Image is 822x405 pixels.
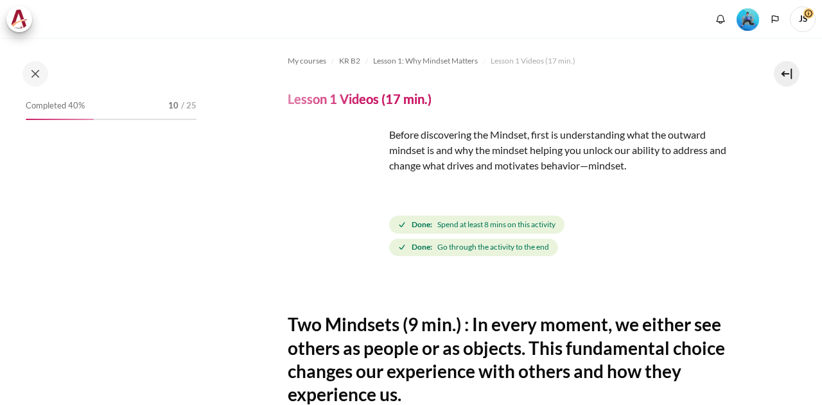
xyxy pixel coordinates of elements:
p: Before discovering the Mindset, first is understanding what the outward mindset is and why the mi... [288,127,731,173]
strong: Done: [412,219,432,230]
div: Level #3 [737,7,759,31]
a: KR B2 [339,53,360,69]
a: Lesson 1 Videos (17 min.) [491,53,575,69]
span: Completed 40% [26,99,85,112]
span: Go through the activity to the end [437,241,549,253]
div: Show notification window with no new notifications [711,10,730,29]
span: Lesson 1: Why Mindset Matters [373,55,478,67]
strong: Done: [412,241,432,253]
a: Level #3 [731,7,764,31]
nav: Navigation bar [288,51,731,71]
div: 40% [26,119,94,120]
span: 10 [168,99,179,112]
img: Level #3 [737,8,759,31]
span: My courses [288,55,326,67]
span: / 25 [181,99,197,112]
div: Completion requirements for Lesson 1 Videos (17 min.) [389,213,731,259]
button: Languages [765,10,785,29]
span: Spend at least 8 mins on this activity [437,219,555,230]
h4: Lesson 1 Videos (17 min.) [288,90,432,107]
img: Architeck [10,10,28,29]
a: Architeck Architeck [6,6,39,32]
a: My courses [288,53,326,69]
a: Lesson 1: Why Mindset Matters [373,53,478,69]
img: fdf [288,127,384,223]
span: Lesson 1 Videos (17 min.) [491,55,575,67]
span: JS [790,6,816,32]
a: User menu [790,6,816,32]
span: KR B2 [339,55,360,67]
